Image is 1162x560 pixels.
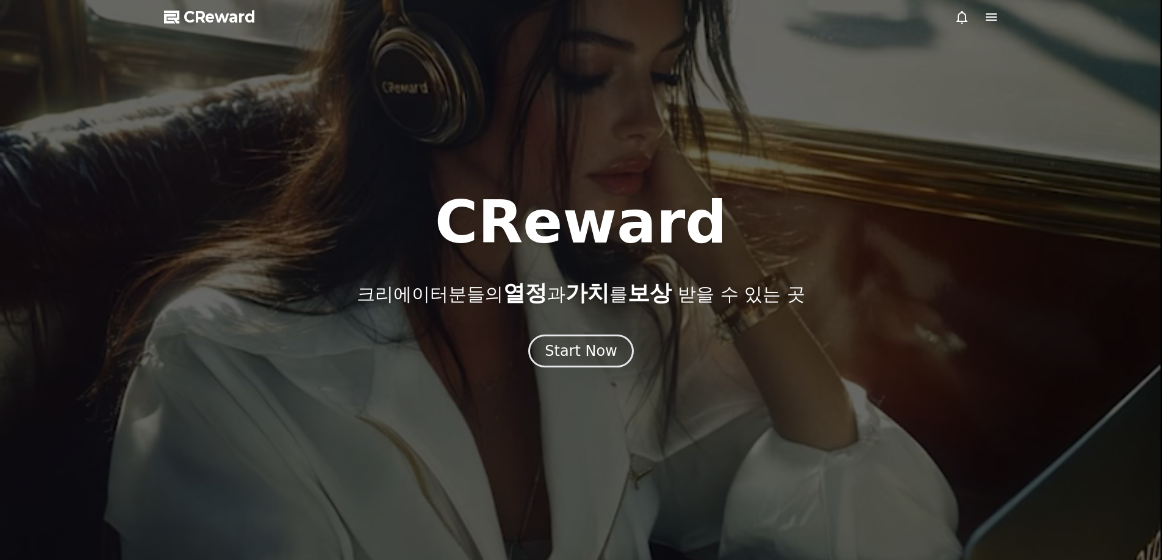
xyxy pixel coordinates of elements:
span: 열정 [503,280,547,305]
span: 가치 [565,280,609,305]
button: Start Now [528,335,634,367]
h1: CReward [435,193,727,252]
span: 보상 [628,280,672,305]
a: CReward [164,7,256,27]
a: Start Now [528,347,634,358]
p: 크리에이터분들의 과 를 받을 수 있는 곳 [357,281,805,305]
span: CReward [184,7,256,27]
div: Start Now [545,341,617,361]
